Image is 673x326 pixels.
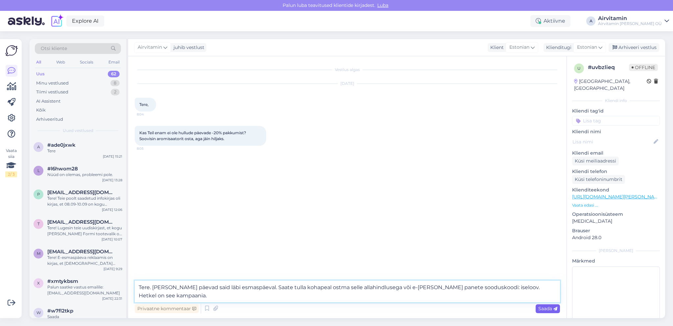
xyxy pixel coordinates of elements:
[572,248,660,254] div: [PERSON_NAME]
[47,255,122,266] div: Tere! E-esmaspäeva reklaamis on kirjas, et [DEMOGRAPHIC_DATA] rakendub ka filtritele. Samas, [PER...
[137,112,161,117] span: 8:04
[138,44,162,51] span: Airvitamin
[577,44,597,51] span: Estonian
[47,219,116,225] span: triin.nuut@gmail.com
[572,234,660,241] p: Android 28.0
[79,58,95,66] div: Socials
[538,306,557,312] span: Saada
[47,284,122,296] div: Palun saatke vastus emailile: [EMAIL_ADDRESS][DOMAIN_NAME]
[47,142,76,148] span: #ade0jxwk
[111,89,120,95] div: 2
[36,310,41,315] span: w
[509,44,529,51] span: Estonian
[572,194,663,200] a: [URL][DOMAIN_NAME][PERSON_NAME]
[598,21,662,26] div: Airvitamin [PERSON_NAME] OÜ
[37,281,40,286] span: x
[110,80,120,87] div: 8
[544,44,571,51] div: Klienditugi
[598,16,669,26] a: AirvitaminAirvitamin [PERSON_NAME] OÜ
[37,168,40,173] span: l
[572,150,660,157] p: Kliendi email
[107,58,121,66] div: Email
[588,63,629,71] div: # uvbzlieq
[572,138,652,145] input: Lisa nimi
[137,146,161,151] span: 8:05
[47,249,116,255] span: merilin686@hotmail.com
[572,128,660,135] p: Kliendi nimi
[102,296,122,301] div: [DATE] 22:31
[36,89,68,95] div: Tiimi vestlused
[36,71,45,77] div: Uus
[37,221,40,226] span: t
[572,218,660,225] p: [MEDICAL_DATA]
[55,58,66,66] div: Web
[598,16,662,21] div: Airvitamin
[102,237,122,242] div: [DATE] 10:07
[572,98,660,104] div: Kliendi info
[574,78,647,92] div: [GEOGRAPHIC_DATA], [GEOGRAPHIC_DATA]
[47,148,122,154] div: Tere
[572,157,619,165] div: Küsi meiliaadressi
[375,2,390,8] span: Luba
[139,130,247,141] span: Kas Teil enam ei ole hullude päevade -20% pakkumist? Soovisin aromisaatorit osta, aga jäin hiljaks.
[572,227,660,234] p: Brauser
[108,71,120,77] div: 62
[47,308,73,314] span: #w7fl2tkp
[171,44,204,51] div: juhib vestlust
[36,107,46,113] div: Kõik
[47,166,78,172] span: #l6hwom28
[488,44,504,51] div: Klient
[5,148,17,177] div: Vaata siia
[135,67,560,73] div: Vestlus algas
[530,15,570,27] div: Aktiivne
[36,98,60,105] div: AI Assistent
[572,202,660,208] p: Vaata edasi ...
[47,189,116,195] span: piret.kattai@gmail.com
[572,187,660,193] p: Klienditeekond
[629,64,658,71] span: Offline
[47,172,122,178] div: Nüüd on olemas, probleemi pole.
[5,171,17,177] div: 2 / 3
[41,45,67,52] span: Otsi kliente
[572,258,660,264] p: Märkmed
[572,116,660,126] input: Lisa tag
[37,192,40,197] span: p
[37,144,40,149] span: a
[36,116,63,123] div: Arhiveeritud
[47,314,122,320] div: Saada
[572,211,660,218] p: Operatsioonisüsteem
[35,58,42,66] div: All
[103,154,122,159] div: [DATE] 15:21
[572,108,660,114] p: Kliendi tag'id
[586,16,595,26] div: A
[609,43,659,52] div: Arhiveeri vestlus
[37,251,40,256] span: m
[135,281,560,302] textarea: Tere. [PERSON_NAME] päevad said läbi esmaspäeval. Saate tulla kohapeal ostma selle allahindlusega...
[47,278,78,284] span: #xmtykbsm
[572,175,625,184] div: Küsi telefoninumbrit
[135,81,560,87] div: [DATE]
[139,102,149,107] span: Tere,
[50,14,64,28] img: explore-ai
[102,178,122,183] div: [DATE] 13:28
[102,207,122,212] div: [DATE] 12:06
[36,80,69,87] div: Minu vestlused
[47,195,122,207] div: Tere! Teie poolt saadetud infokirjas oli kirjas, et 08.09-10.09 on kogu [PERSON_NAME] Formi toote...
[577,66,581,71] span: u
[104,266,122,271] div: [DATE] 9:29
[5,44,18,57] img: Askly Logo
[47,225,122,237] div: Tere! Lugesin teie uudiskirjast, et kogu [PERSON_NAME] Formi tootevalik on 20% soodsamalt alates ...
[135,304,199,313] div: Privaatne kommentaar
[66,15,104,27] a: Explore AI
[63,128,93,134] span: Uued vestlused
[572,168,660,175] p: Kliendi telefon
